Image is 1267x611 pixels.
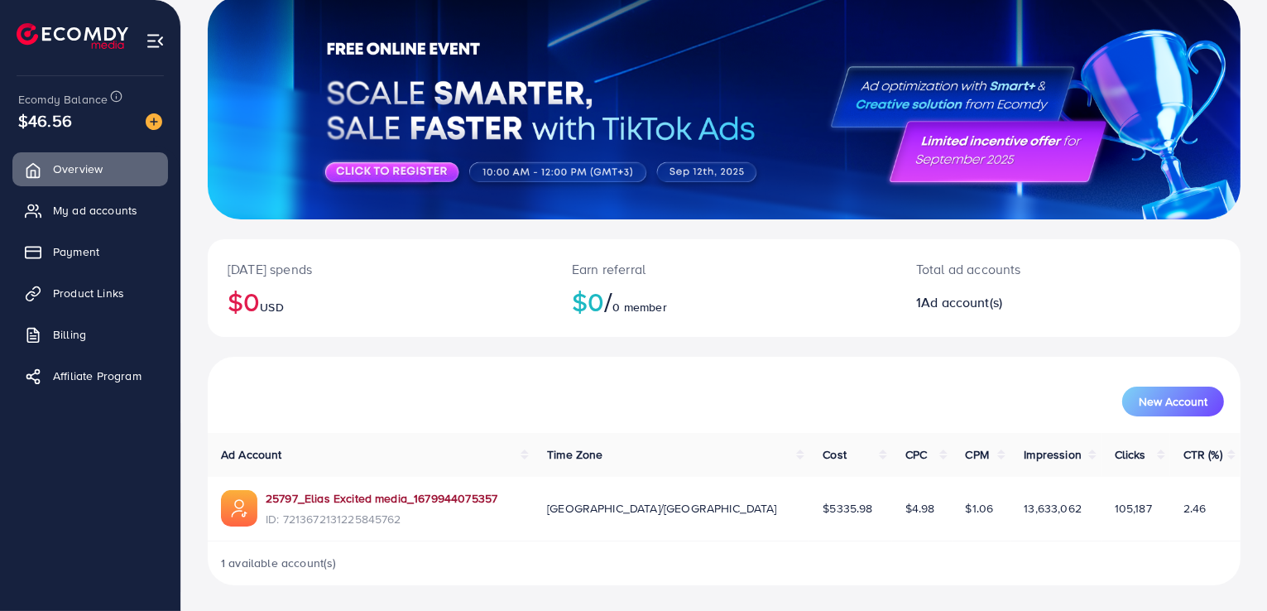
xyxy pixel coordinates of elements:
button: New Account [1122,387,1224,416]
span: CPC [905,446,927,463]
iframe: Chat [1197,536,1255,599]
span: Product Links [53,285,124,301]
span: Ad account(s) [921,293,1002,311]
a: Overview [12,152,168,185]
p: [DATE] spends [228,259,532,279]
a: Affiliate Program [12,359,168,392]
a: My ad accounts [12,194,168,227]
span: [GEOGRAPHIC_DATA]/[GEOGRAPHIC_DATA] [547,500,777,517]
a: Billing [12,318,168,351]
span: CTR (%) [1183,446,1222,463]
span: Clicks [1115,446,1146,463]
span: Impression [1024,446,1082,463]
a: Product Links [12,277,168,310]
span: $1.06 [966,500,994,517]
h2: $0 [572,286,876,317]
span: New Account [1139,396,1207,407]
span: Ad Account [221,446,282,463]
span: My ad accounts [53,202,137,219]
span: 2.46 [1183,500,1207,517]
img: ic-ads-acc.e4c84228.svg [221,490,257,527]
span: 1 available account(s) [221,555,337,571]
span: ID: 7213672131225845762 [266,511,497,527]
span: Overview [53,161,103,177]
p: Earn referral [572,259,876,279]
img: logo [17,23,128,49]
img: menu [146,31,165,51]
span: 13,633,062 [1024,500,1082,517]
a: 25797_Elias Excited media_1679944075357 [266,490,497,507]
p: Total ad accounts [916,259,1135,279]
span: Ecomdy Balance [18,91,108,108]
a: Payment [12,235,168,268]
span: USD [260,299,283,315]
img: image [146,113,162,130]
span: Cost [823,446,847,463]
span: Time Zone [547,446,602,463]
h2: 1 [916,295,1135,310]
span: CPM [966,446,989,463]
span: / [604,282,612,320]
span: $5335.98 [823,500,872,517]
span: Payment [53,243,99,260]
span: 105,187 [1115,500,1152,517]
span: Billing [53,326,86,343]
span: 0 member [613,299,667,315]
span: $46.56 [18,108,72,132]
span: Affiliate Program [53,368,142,384]
h2: $0 [228,286,532,317]
span: $4.98 [905,500,935,517]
